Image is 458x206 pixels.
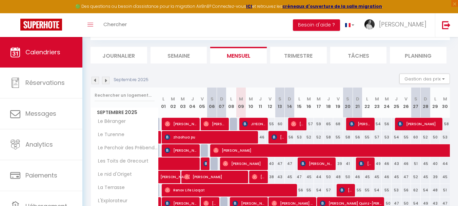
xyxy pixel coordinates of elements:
span: [PERSON_NAME] [359,157,372,170]
div: 58 [343,131,353,144]
span: JIYEON CHA [242,117,265,130]
th: 19 [333,88,343,118]
div: 46 [382,157,392,170]
th: 17 [314,88,324,118]
button: Gestion des prix [399,74,450,84]
li: Trimestre [270,47,327,63]
abbr: M [239,96,243,102]
div: 47 [401,171,411,183]
div: 45 [372,171,382,183]
span: Réservations [25,78,65,87]
th: 12 [265,88,275,118]
div: 49 [372,157,382,170]
div: 38 [265,171,275,183]
div: 58 [323,131,333,144]
span: Renov Life Liaqat [165,184,296,196]
abbr: M [171,96,175,102]
div: 46 [401,157,411,170]
span: [PERSON_NAME] [160,167,192,180]
div: 47 [285,157,295,170]
th: 26 [401,88,411,118]
abbr: D [424,96,427,102]
div: 46 [382,171,392,183]
span: La Terrasse [92,184,126,191]
button: Ouvrir le widget de chat LiveChat [5,3,26,23]
div: 55 [401,131,411,144]
abbr: M [249,96,253,102]
div: 46 [353,171,362,183]
div: 45 [440,171,450,183]
div: 40 [430,157,440,170]
th: 15 [294,88,304,118]
div: 57 [323,184,333,196]
li: Tâches [330,47,387,63]
th: 03 [178,88,188,118]
div: 56 [285,131,295,144]
button: Besoin d'aide ? [293,19,340,31]
th: 16 [304,88,314,118]
div: 54 [314,184,324,196]
div: 62 [411,184,421,196]
abbr: V [201,96,204,102]
abbr: L [162,96,164,102]
a: ... [PERSON_NAME] [359,13,435,37]
div: 53 [382,131,392,144]
div: 46 [256,131,265,144]
th: 24 [382,88,392,118]
th: 11 [256,88,265,118]
abbr: M [443,96,447,102]
th: 28 [421,88,431,118]
abbr: M [307,96,311,102]
a: ICI [246,3,252,9]
div: 45 [304,171,314,183]
div: 55 [362,131,372,144]
div: 53 [392,184,401,196]
div: 55 [304,184,314,196]
abbr: D [220,96,223,102]
div: 48 [430,184,440,196]
span: [PERSON_NAME] [184,170,246,183]
div: 58 [440,118,450,130]
span: Le Perchoir des Prébendes [92,144,160,152]
span: Les Toits de Grecourt [92,157,150,165]
div: 50 [430,131,440,144]
abbr: D [288,96,291,102]
th: 10 [246,88,256,118]
th: 02 [168,88,178,118]
th: 18 [323,88,333,118]
abbr: D [356,96,359,102]
th: 20 [343,88,353,118]
abbr: L [434,96,436,102]
abbr: L [230,96,232,102]
div: 43 [392,157,401,170]
span: Analytics [25,140,53,149]
a: [PERSON_NAME] [159,171,168,184]
span: Le Turenne [92,131,126,138]
div: 43 [275,171,285,183]
div: 51 [411,157,421,170]
div: 39 [333,157,343,170]
div: 55 [382,184,392,196]
span: [PERSON_NAME] [203,157,207,170]
span: [PERSON_NAME] [398,117,440,130]
div: 52 [304,131,314,144]
a: Chercher [98,13,132,37]
div: 54 [372,118,382,130]
span: [PERSON_NAME] [203,117,226,130]
abbr: S [278,96,281,102]
img: ... [364,19,375,30]
span: [PERSON_NAME] [339,184,353,196]
div: 45 [392,171,401,183]
span: Paiements [25,171,57,180]
div: 55 [333,131,343,144]
abbr: J [395,96,398,102]
th: 13 [275,88,285,118]
div: 50 [343,171,353,183]
abbr: L [366,96,368,102]
div: 65 [323,118,333,130]
div: 68 [333,118,343,130]
div: 56 [353,131,362,144]
span: Le nid d'Origet [92,171,134,178]
p: Septembre 2025 [114,77,148,83]
div: 52 [411,171,421,183]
